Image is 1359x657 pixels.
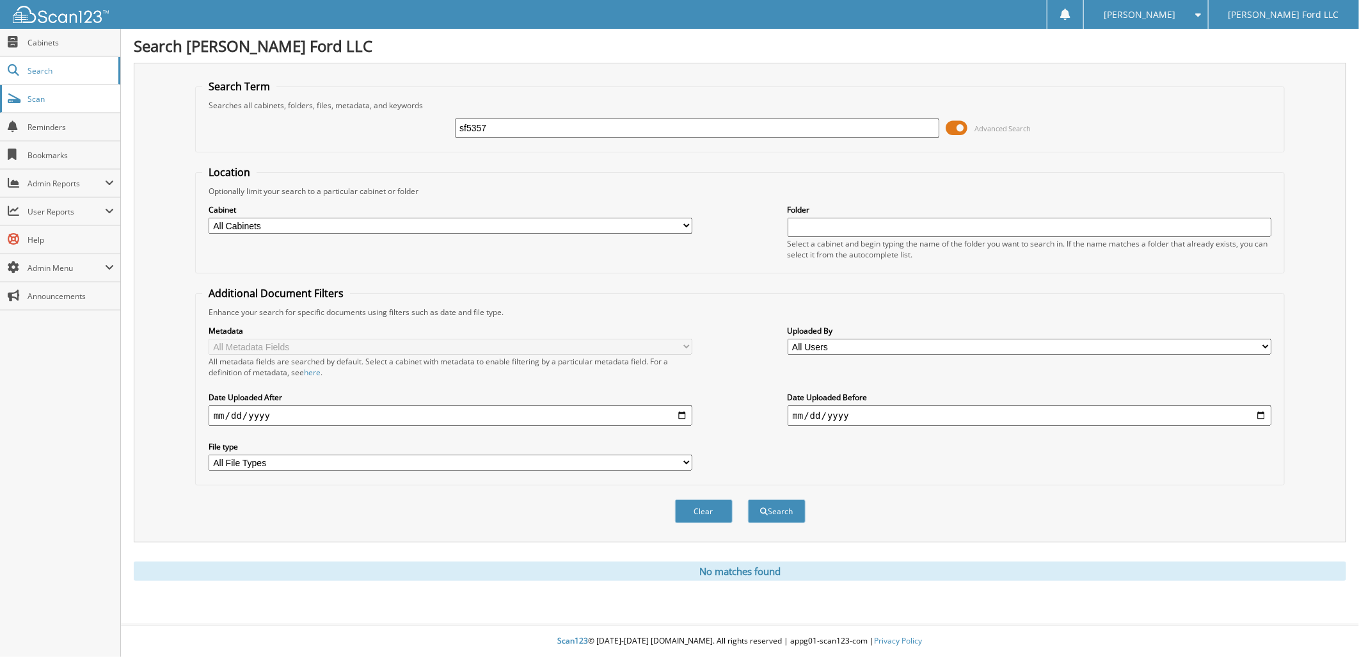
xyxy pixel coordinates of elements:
[1104,11,1175,19] span: [PERSON_NAME]
[788,238,1272,260] div: Select a cabinet and begin typing the name of the folder you want to search in. If the name match...
[134,35,1346,56] h1: Search [PERSON_NAME] Ford LLC
[28,150,114,161] span: Bookmarks
[28,291,114,302] span: Announcements
[28,37,114,48] span: Cabinets
[788,392,1272,403] label: Date Uploaded Before
[209,204,693,215] label: Cabinet
[558,635,589,646] span: Scan123
[748,499,806,523] button: Search
[675,499,733,523] button: Clear
[28,65,112,76] span: Search
[13,6,109,23] img: scan123-logo-white.svg
[202,79,276,93] legend: Search Term
[209,405,693,426] input: start
[202,186,1278,197] div: Optionally limit your search to a particular cabinet or folder
[788,405,1272,426] input: end
[202,165,257,179] legend: Location
[788,325,1272,336] label: Uploaded By
[209,441,693,452] label: File type
[209,325,693,336] label: Metadata
[974,124,1031,133] span: Advanced Search
[28,93,114,104] span: Scan
[28,206,105,217] span: User Reports
[202,100,1278,111] div: Searches all cabinets, folders, files, metadata, and keywords
[1228,11,1339,19] span: [PERSON_NAME] Ford LLC
[1295,596,1359,657] iframe: Chat Widget
[28,122,114,133] span: Reminders
[28,234,114,245] span: Help
[28,178,105,189] span: Admin Reports
[134,562,1346,581] div: No matches found
[209,392,693,403] label: Date Uploaded After
[304,367,321,378] a: here
[875,635,923,646] a: Privacy Policy
[202,307,1278,318] div: Enhance your search for specific documents using filters such as date and file type.
[209,356,693,378] div: All metadata fields are searched by default. Select a cabinet with metadata to enable filtering b...
[28,263,105,273] span: Admin Menu
[202,286,350,300] legend: Additional Document Filters
[121,626,1359,657] div: © [DATE]-[DATE] [DOMAIN_NAME]. All rights reserved | appg01-scan123-com |
[788,204,1272,215] label: Folder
